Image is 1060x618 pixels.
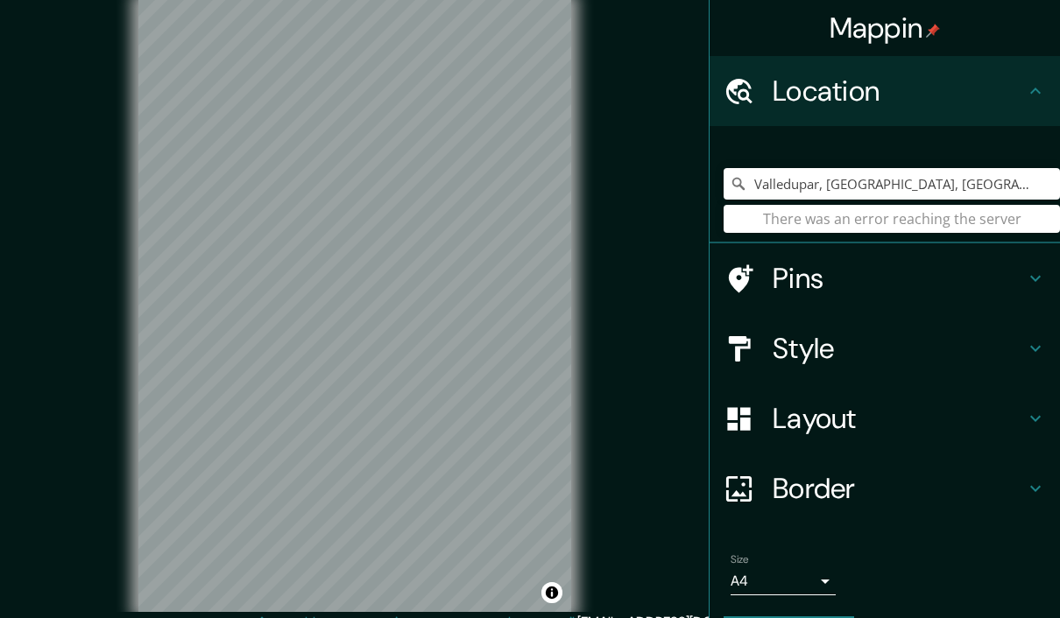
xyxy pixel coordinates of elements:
h4: Mappin [830,11,941,46]
img: pin-icon.png [926,24,940,38]
h4: Layout [773,401,1025,436]
div: Layout [710,383,1060,453]
label: Size [731,552,749,567]
div: There was an error reaching the server [724,205,1060,233]
div: Border [710,453,1060,523]
div: Location [710,56,1060,126]
h4: Style [773,331,1025,366]
h4: Pins [773,261,1025,296]
iframe: Help widget launcher [904,550,1041,599]
div: Style [710,313,1060,383]
h4: Location [773,74,1025,109]
div: A4 [731,567,836,595]
input: Pick your city or area [724,168,1060,200]
div: Pins [710,243,1060,313]
button: Toggle attribution [541,582,562,603]
h4: Border [773,471,1025,506]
